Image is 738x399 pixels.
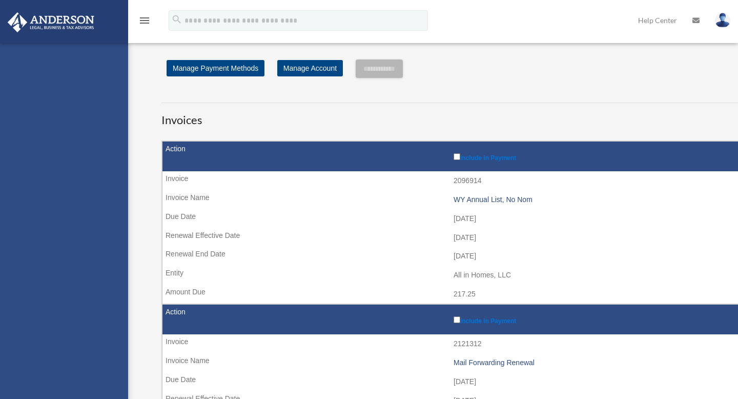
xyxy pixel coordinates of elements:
[5,12,97,32] img: Anderson Advisors Platinum Portal
[715,13,730,28] img: User Pic
[454,153,460,160] input: Include in Payment
[138,18,151,27] a: menu
[171,14,182,25] i: search
[277,60,343,76] a: Manage Account
[167,60,264,76] a: Manage Payment Methods
[454,316,460,323] input: Include in Payment
[138,14,151,27] i: menu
